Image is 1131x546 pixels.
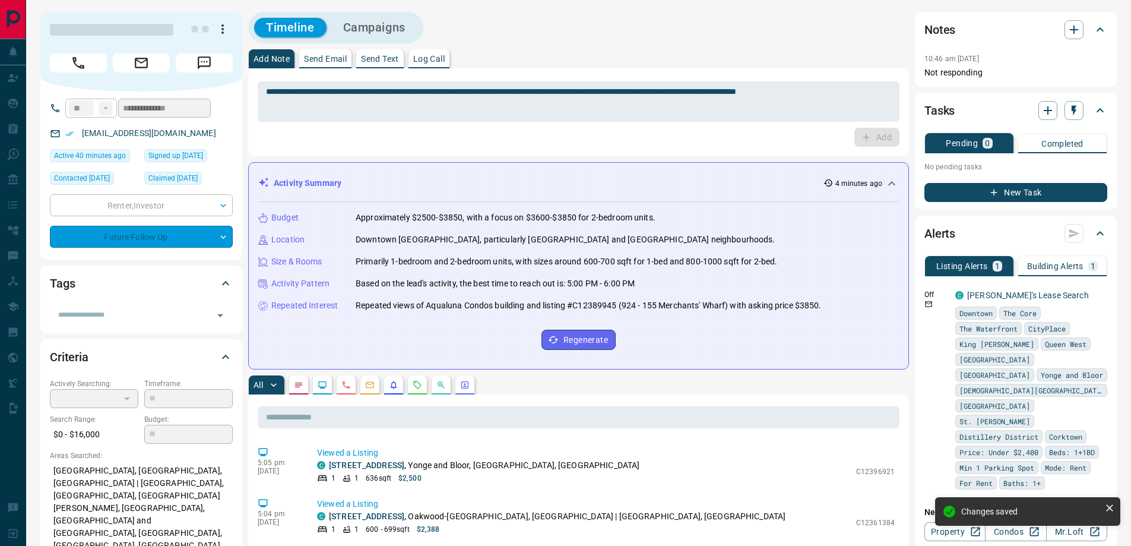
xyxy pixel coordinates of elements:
p: All [254,381,263,389]
p: Pending [946,139,978,147]
svg: Emails [365,380,375,390]
svg: Calls [341,380,351,390]
div: condos.ca [317,512,325,520]
span: Price: Under $2,400 [959,446,1038,458]
span: Active 40 minutes ago [54,150,126,162]
div: Future Follow Up [50,226,233,248]
p: Viewed a Listing [317,447,895,459]
p: Size & Rooms [271,255,322,268]
svg: Lead Browsing Activity [318,380,327,390]
span: The Waterfront [959,323,1018,334]
p: 1 [995,262,1000,270]
div: Renter , Investor [50,194,233,216]
svg: Opportunities [436,380,446,390]
svg: Email Verified [65,130,74,138]
p: 636 sqft [366,473,391,484]
button: New Task [924,183,1107,202]
span: CityPlace [1028,323,1066,334]
p: [DATE] [258,518,299,526]
p: Off [924,289,948,300]
div: Mon Jan 28 2019 [144,149,233,166]
a: [STREET_ADDRESS] [329,512,404,521]
p: 1 [1091,262,1095,270]
p: Viewed a Listing [317,498,895,510]
svg: Agent Actions [460,380,470,390]
p: Approximately $2500-$3850, with a focus on $3600-$3850 for 2-bedroom units. [356,212,655,224]
h2: Criteria [50,348,88,367]
span: Signed up [DATE] [148,150,203,162]
p: Building Alerts [1027,262,1084,270]
p: Primarily 1-bedroom and 2-bedroom units, with sizes around 600-700 sqft for 1-bed and 800-1000 sq... [356,255,777,268]
div: Criteria [50,343,233,371]
p: [DATE] [258,467,299,475]
button: Regenerate [541,330,616,350]
button: Timeline [254,18,327,37]
p: 1 [354,473,359,484]
p: 0 [985,139,990,147]
h2: Tasks [924,101,955,120]
h2: Alerts [924,224,955,243]
p: Areas Searched: [50,450,233,461]
p: , Yonge and Bloor, [GEOGRAPHIC_DATA], [GEOGRAPHIC_DATA] [329,459,639,472]
span: Call [50,53,107,72]
span: For Rent [959,477,993,489]
span: Baths: 1+ [1003,477,1041,489]
div: Activity Summary4 minutes ago [258,172,899,194]
p: Repeated views of Aqualuna Condos building and listing #C12389945 (924 - 155 Merchants' Wharf) wi... [356,299,822,312]
p: Downtown [GEOGRAPHIC_DATA], particularly [GEOGRAPHIC_DATA] and [GEOGRAPHIC_DATA] neighbourhoods. [356,233,775,246]
span: Min 1 Parking Spot [959,462,1034,474]
p: Log Call [413,55,445,63]
span: Email [113,53,170,72]
span: [GEOGRAPHIC_DATA] [959,400,1030,412]
p: 5:04 pm [258,510,299,518]
p: Actively Searching: [50,378,138,389]
p: C12396921 [856,466,895,477]
div: Tasks [924,96,1107,125]
span: Corktown [1049,431,1082,443]
p: Search Range: [50,414,138,425]
p: 5:05 pm [258,459,299,467]
p: 1 [354,524,359,535]
p: Timeframe: [144,378,233,389]
svg: Listing Alerts [389,380,398,390]
p: Activity Pattern [271,277,330,290]
p: Completed [1041,140,1084,148]
span: [DEMOGRAPHIC_DATA][GEOGRAPHIC_DATA] [959,384,1103,396]
span: The Core [1003,307,1037,319]
span: King [PERSON_NAME] [959,338,1034,350]
div: Changes saved [961,507,1100,516]
p: $0 - $16,000 [50,425,138,444]
div: condos.ca [955,291,964,299]
button: Open [212,307,229,324]
div: condos.ca [317,461,325,469]
div: Tue Jun 28 2022 [50,172,138,188]
p: 1 [331,473,335,484]
a: [EMAIL_ADDRESS][DOMAIN_NAME] [82,128,216,138]
p: Based on the lead's activity, the best time to reach out is: 5:00 PM - 6:00 PM [356,277,635,290]
div: Notes [924,15,1107,44]
span: Yonge and Bloor [1041,369,1103,381]
span: Downtown [959,307,993,319]
div: Alerts [924,219,1107,248]
a: Property [924,522,986,541]
span: Message [176,53,233,72]
span: Beds: 1+1BD [1049,446,1095,458]
h2: Tags [50,274,75,293]
span: Queen West [1045,338,1086,350]
p: Not responding [924,67,1107,79]
p: 600 - 699 sqft [366,524,409,535]
h2: Notes [924,20,955,39]
p: $2,500 [398,473,422,484]
p: Add Note [254,55,290,63]
p: Budget: [144,414,233,425]
svg: Notes [294,380,303,390]
p: Listing Alerts [936,262,988,270]
p: Budget [271,212,299,224]
p: Activity Summary [274,177,341,190]
div: Tags [50,269,233,298]
p: Location [271,233,305,246]
p: , Oakwood-[GEOGRAPHIC_DATA], [GEOGRAPHIC_DATA] | [GEOGRAPHIC_DATA], [GEOGRAPHIC_DATA] [329,510,785,523]
span: St. [PERSON_NAME] [959,415,1030,427]
svg: Email [924,300,933,308]
svg: Requests [413,380,422,390]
